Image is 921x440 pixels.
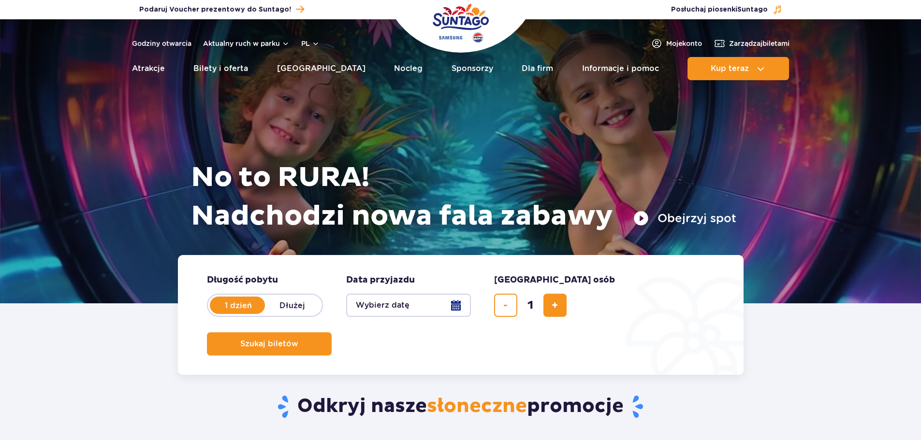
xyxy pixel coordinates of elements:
[277,57,365,80] a: [GEOGRAPHIC_DATA]
[519,294,542,317] input: liczba biletów
[211,295,266,315] label: 1 dzień
[139,5,291,14] span: Podaruj Voucher prezentowy do Suntago!
[346,274,415,286] span: Data przyjazdu
[522,57,553,80] a: Dla firm
[207,332,332,355] button: Szukaj biletów
[494,274,615,286] span: [GEOGRAPHIC_DATA] osób
[714,38,789,49] a: Zarządzajbiletami
[394,57,423,80] a: Nocleg
[265,295,320,315] label: Dłużej
[346,294,471,317] button: Wybierz datę
[671,5,768,14] span: Posłuchaj piosenki
[651,38,702,49] a: Mojekonto
[711,64,749,73] span: Kup teraz
[301,39,320,48] button: pl
[193,57,248,80] a: Bilety i oferta
[203,40,290,47] button: Aktualny ruch w parku
[139,3,304,16] a: Podaruj Voucher prezentowy do Suntago!
[687,57,789,80] button: Kup teraz
[494,294,517,317] button: usuń bilet
[132,57,165,80] a: Atrakcje
[178,255,744,375] form: Planowanie wizyty w Park of Poland
[582,57,659,80] a: Informacje i pomoc
[177,394,744,419] h2: Odkryj nasze promocje
[729,39,789,48] span: Zarządzaj biletami
[671,5,782,14] button: Posłuchaj piosenkiSuntago
[633,211,736,226] button: Obejrzyj spot
[207,274,278,286] span: Długość pobytu
[452,57,493,80] a: Sponsorzy
[427,394,527,418] span: słoneczne
[737,6,768,13] span: Suntago
[543,294,567,317] button: dodaj bilet
[191,158,736,236] h1: No to RURA! Nadchodzi nowa fala zabawy
[132,39,191,48] a: Godziny otwarcia
[240,340,298,348] span: Szukaj biletów
[666,39,702,48] span: Moje konto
